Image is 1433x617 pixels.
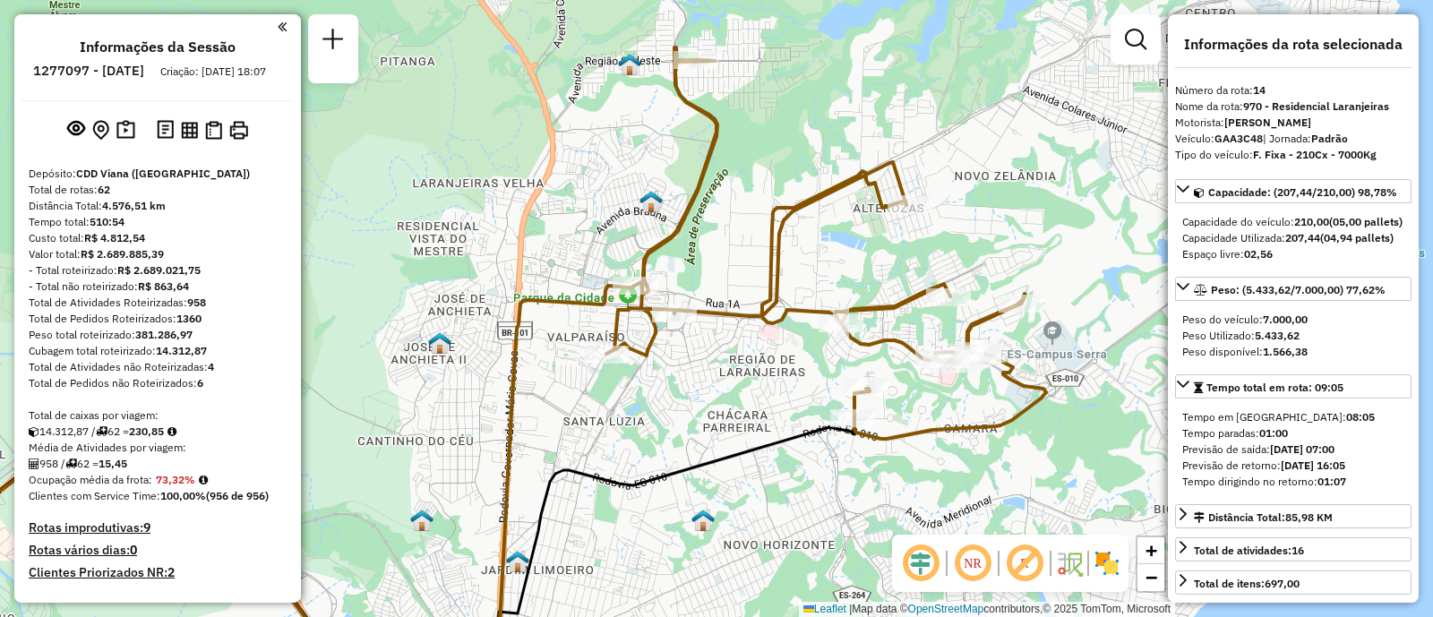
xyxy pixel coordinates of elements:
[1270,442,1334,456] strong: [DATE] 07:00
[208,360,214,373] strong: 4
[153,64,273,80] div: Criação: [DATE] 18:07
[160,489,206,502] strong: 100,00%
[177,117,202,141] button: Visualizar relatório de Roteirização
[1175,304,1412,367] div: Peso: (5.433,62/7.000,00) 77,62%
[98,183,110,196] strong: 62
[1093,549,1121,578] img: Exibir/Ocultar setores
[29,246,287,262] div: Valor total:
[1175,115,1412,131] div: Motorista:
[1175,570,1412,595] a: Total de itens:697,00
[1137,537,1164,564] a: Zoom in
[29,279,287,295] div: - Total não roteirizado:
[29,262,287,279] div: - Total roteirizado:
[29,311,287,327] div: Total de Pedidos Roteirizados:
[1146,539,1157,561] span: +
[29,359,287,375] div: Total de Atividades não Roteirizadas:
[156,473,195,486] strong: 73,32%
[1329,215,1403,228] strong: (05,00 pallets)
[202,117,226,143] button: Visualizar Romaneio
[1182,474,1404,490] div: Tempo dirigindo no retorno:
[1265,577,1300,590] strong: 697,00
[1175,277,1412,301] a: Peso: (5.433,62/7.000,00) 77,62%
[639,190,663,213] img: Simulação- Taquara
[29,543,287,558] h4: Rotas vários dias:
[1146,566,1157,588] span: −
[428,331,451,355] img: 511 UDC Light WCL S. Jose Anchieta
[1182,458,1404,474] div: Previsão de retorno:
[29,230,287,246] div: Custo total:
[799,602,1175,617] div: Map data © contributors,© 2025 TomTom, Microsoft
[64,116,89,144] button: Exibir sessão original
[29,343,287,359] div: Cubagem total roteirizado:
[1208,185,1397,199] span: Capacidade: (207,44/210,00) 98,78%
[1285,510,1333,524] span: 85,98 KM
[96,426,107,437] i: Total de rotas
[197,376,203,390] strong: 6
[99,457,127,470] strong: 15,45
[1182,344,1404,360] div: Peso disponível:
[129,424,164,438] strong: 230,85
[1253,83,1266,97] strong: 14
[1194,576,1300,592] div: Total de itens:
[187,296,206,309] strong: 958
[1211,283,1386,296] span: Peso: (5.433,62/7.000,00) 77,62%
[1244,247,1273,261] strong: 02,56
[226,117,252,143] button: Imprimir Rotas
[849,603,852,615] span: |
[1175,537,1412,561] a: Total de atividades:16
[1175,179,1412,203] a: Capacidade: (207,44/210,00) 98,78%
[29,440,287,456] div: Média de Atividades por viagem:
[278,16,287,37] a: Clique aqui para minimizar o painel
[1182,409,1404,425] div: Tempo em [GEOGRAPHIC_DATA]:
[1175,82,1412,99] div: Número da rota:
[90,215,124,228] strong: 510:54
[153,116,177,144] button: Logs desbloquear sessão
[1285,231,1320,244] strong: 207,44
[29,424,287,440] div: 14.312,87 / 62 =
[1003,542,1046,585] span: Exibir rótulo
[29,166,287,182] div: Depósito:
[81,247,164,261] strong: R$ 2.689.885,39
[1263,132,1348,145] span: | Jornada:
[1214,132,1263,145] strong: GAA3C48
[1194,544,1304,557] span: Total de atividades:
[1346,410,1375,424] strong: 08:05
[29,565,287,580] h4: Clientes Priorizados NR:
[1182,328,1404,344] div: Peso Utilizado:
[143,519,150,536] strong: 9
[89,116,113,144] button: Centralizar mapa no depósito ou ponto de apoio
[33,63,144,79] h6: 1277097 - [DATE]
[167,426,176,437] i: Meta Caixas/viagem: 219,90 Diferença: 10,95
[1182,230,1404,246] div: Capacidade Utilizada:
[130,542,137,558] strong: 0
[1224,116,1311,129] strong: [PERSON_NAME]
[899,542,942,585] span: Ocultar deslocamento
[1206,381,1343,394] span: Tempo total em rota: 09:05
[138,279,189,293] strong: R$ 863,64
[206,489,269,502] strong: (956 de 956)
[29,489,160,502] span: Clientes com Service Time:
[135,328,193,341] strong: 381.286,97
[1182,313,1308,326] span: Peso do veículo:
[1175,402,1412,497] div: Tempo total em rota: 09:05
[29,456,287,472] div: 958 / 62 =
[410,509,433,532] img: Simulação-Central Carapina
[29,520,287,536] h4: Rotas improdutivas:
[908,603,984,615] a: OpenStreetMap
[1259,426,1288,440] strong: 01:00
[1182,425,1404,441] div: Tempo paradas:
[84,231,145,244] strong: R$ 4.812,54
[117,263,201,277] strong: R$ 2.689.021,75
[29,426,39,437] i: Cubagem total roteirizado
[315,21,351,62] a: Nova sessão e pesquisa
[1175,131,1412,147] div: Veículo:
[29,295,287,311] div: Total de Atividades Roteirizadas:
[1175,99,1412,115] div: Nome da rota:
[951,542,994,585] span: Ocultar NR
[803,603,846,615] a: Leaflet
[1311,132,1348,145] strong: Padrão
[1317,475,1346,488] strong: 01:07
[29,407,287,424] div: Total de caixas por viagem:
[199,475,208,485] em: Média calculada utilizando a maior ocupação (%Peso ou %Cubagem) de cada rota da sessão. Rotas cro...
[1320,231,1394,244] strong: (04,94 pallets)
